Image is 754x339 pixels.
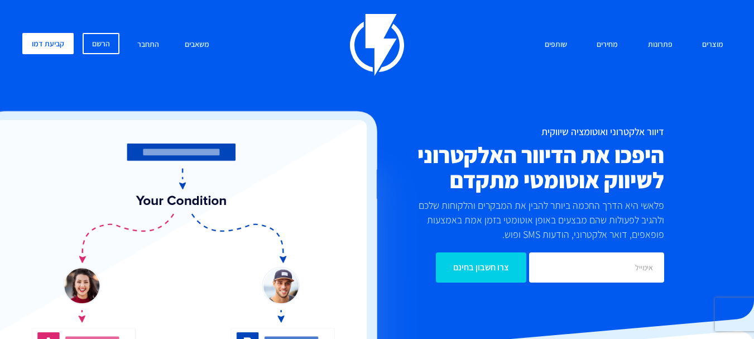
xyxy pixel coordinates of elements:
a: מחירים [588,33,626,57]
a: התחבר [129,33,167,57]
a: שותפים [536,33,575,57]
h2: היפכו את הדיוור האלקטרוני לשיווק אוטומטי מתקדם [326,143,665,193]
input: צרו חשבון בחינם [436,252,526,283]
h1: דיוור אלקטרוני ואוטומציה שיווקית [326,126,665,137]
a: פתרונות [640,33,681,57]
a: הרשם [83,33,119,54]
p: פלאשי היא הדרך החכמה ביותר להבין את המבקרים והלקוחות שלכם ולהגיב לפעולות שהם מבצעים באופן אוטומטי... [415,198,664,241]
a: משאבים [176,33,218,57]
a: קביעת דמו [22,33,74,54]
a: מוצרים [694,33,732,57]
input: אימייל [529,252,664,283]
